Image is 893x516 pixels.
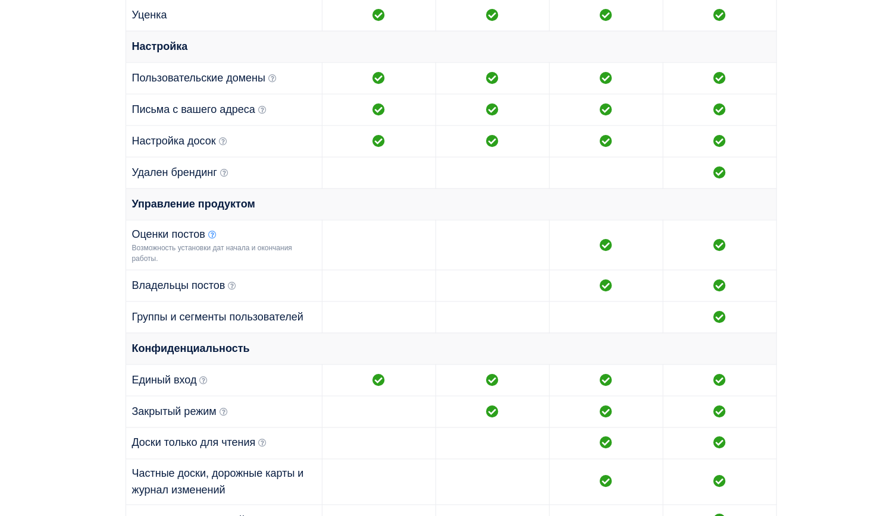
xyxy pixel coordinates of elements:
[132,10,167,21] font: Уценка
[132,41,188,53] font: Настройка
[132,166,217,178] font: Удален брендинг
[132,343,250,355] font: Конфиденциальность
[132,199,255,210] font: Управление продуктом
[132,135,216,147] font: Настройка досок
[132,228,205,240] font: Оценки постов
[132,437,256,449] font: Доски только для чтения
[132,405,217,417] font: Закрытый режим
[132,468,304,496] font: Частные доски, дорожные карты и журнал изменений
[132,72,266,84] font: Пользовательские домены
[132,279,225,291] font: Владельцы постов
[132,244,292,263] font: Возможность установки дат начала и окончания работы.
[132,103,255,115] font: Письма с вашего адреса
[132,312,303,323] font: Группы и сегменты пользователей
[132,374,197,386] font: Единый вход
